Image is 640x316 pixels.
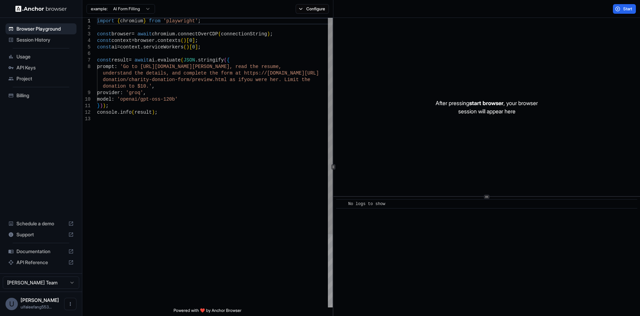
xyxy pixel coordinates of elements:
[140,44,143,50] span: .
[183,38,186,43] span: )
[5,90,76,101] div: Billing
[134,38,155,43] span: browser
[82,103,91,109] div: 11
[149,57,155,63] span: ai
[224,57,227,63] span: (
[186,44,189,50] span: )
[198,44,201,50] span: ;
[5,246,76,257] div: Documentation
[5,218,76,229] div: Schedule a demo
[129,57,131,63] span: =
[82,31,91,37] div: 3
[82,57,91,64] div: 7
[117,44,120,50] span: =
[103,77,244,82] span: donation/charity-donation-form/preview.html as if
[120,64,241,69] span: 'Go to [URL][DOMAIN_NAME][PERSON_NAME], re
[5,23,76,34] div: Browser Playground
[157,57,180,63] span: evaluate
[21,304,52,309] span: ulfaleefang553@gmail.com
[195,38,198,43] span: ;
[114,64,117,69] span: :
[82,96,91,103] div: 10
[152,31,175,37] span: chromium
[16,36,74,43] span: Session History
[82,90,91,96] div: 9
[111,38,132,43] span: context
[97,110,117,115] span: console
[198,57,224,63] span: stringify
[117,18,120,24] span: {
[175,31,178,37] span: .
[97,18,114,24] span: import
[186,38,189,43] span: [
[117,97,178,102] span: 'openai/gpt-oss-120b'
[143,18,146,24] span: }
[348,202,385,206] span: No logs to show
[195,44,198,50] span: ]
[97,38,111,43] span: const
[106,103,108,109] span: ;
[111,97,114,102] span: :
[111,31,132,37] span: browser
[178,31,218,37] span: connectOverCDP
[192,44,195,50] span: 0
[103,103,106,109] span: )
[155,57,157,63] span: .
[82,44,91,50] div: 5
[120,44,140,50] span: context
[5,257,76,268] div: API Reference
[152,110,155,115] span: )
[16,231,66,238] span: Support
[267,31,270,37] span: )
[97,57,111,63] span: const
[16,259,66,266] span: API Reference
[16,53,74,60] span: Usage
[132,38,134,43] span: =
[120,90,123,95] span: :
[82,116,91,122] div: 13
[117,110,120,115] span: .
[163,18,198,24] span: 'playwright'
[132,110,134,115] span: (
[174,308,241,316] span: Powered with ❤️ by Anchor Browser
[218,31,221,37] span: (
[111,44,117,50] span: ai
[134,110,152,115] span: result
[97,90,120,95] span: provider
[97,31,111,37] span: const
[91,6,108,12] span: example:
[103,83,152,89] span: donation to $10.'
[82,37,91,44] div: 4
[82,50,91,57] div: 6
[340,201,343,207] span: ​
[82,64,91,70] div: 8
[183,44,186,50] span: (
[126,90,143,95] span: 'groq'
[97,44,111,50] span: const
[436,99,538,115] p: After pressing , your browser session will appear here
[120,18,143,24] span: chromium
[16,25,74,32] span: Browser Playground
[623,6,633,12] span: Start
[5,34,76,45] div: Session History
[21,297,59,303] span: Ulfa Leefang
[82,24,91,31] div: 2
[296,4,329,14] button: Configure
[152,83,155,89] span: ,
[100,103,103,109] span: )
[103,70,247,76] span: understand the details, and complete the form at h
[270,31,273,37] span: ;
[155,38,157,43] span: .
[221,31,267,37] span: connectionString
[5,298,18,310] div: U
[5,62,76,73] div: API Keys
[198,18,201,24] span: ;
[5,229,76,240] div: Support
[181,57,183,63] span: (
[143,90,146,95] span: ,
[143,44,183,50] span: serviceWorkers
[183,57,195,63] span: JSON
[155,110,157,115] span: ;
[97,64,114,69] span: prompt
[241,64,282,69] span: ad the resume,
